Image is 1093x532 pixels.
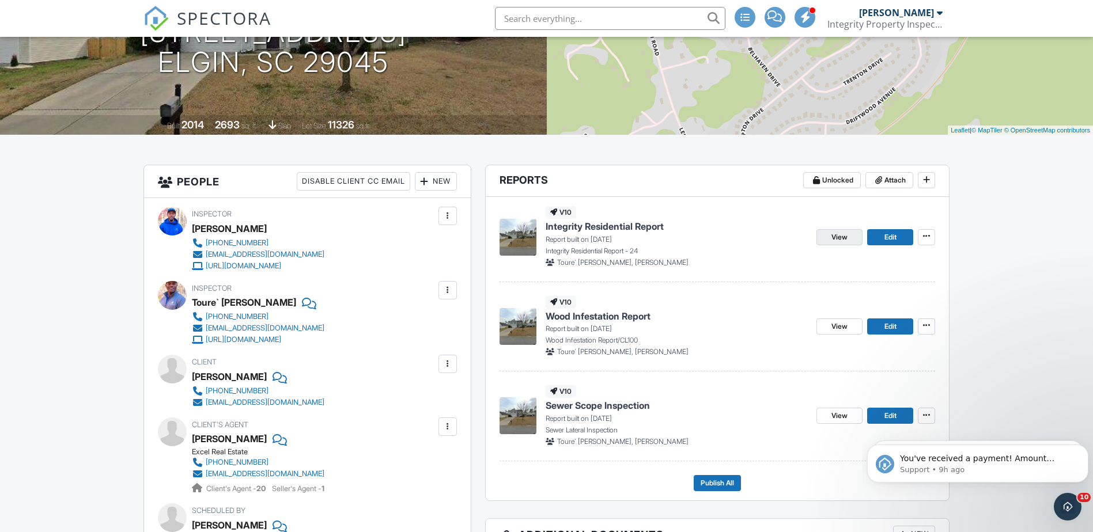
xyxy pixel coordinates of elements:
[495,7,725,30] input: Search everything...
[192,334,324,345] a: [URL][DOMAIN_NAME]
[206,238,268,248] div: [PHONE_NUMBER]
[278,121,291,130] span: slab
[322,484,324,493] strong: 1
[206,324,324,333] div: [EMAIL_ADDRESS][DOMAIN_NAME]
[192,294,296,311] div: Toure` [PERSON_NAME]
[356,121,370,130] span: sq.ft.
[206,250,324,259] div: [EMAIL_ADDRESS][DOMAIN_NAME]
[192,457,324,468] a: [PHONE_NUMBER]
[1077,493,1091,502] span: 10
[192,420,248,429] span: Client's Agent
[827,18,943,30] div: Integrity Property Inspections LLC
[302,121,326,130] span: Lot Size
[241,121,258,130] span: sq. ft.
[256,484,266,493] strong: 20
[206,398,324,407] div: [EMAIL_ADDRESS][DOMAIN_NAME]
[192,506,245,515] span: Scheduled By
[859,7,934,18] div: [PERSON_NAME]
[192,358,217,366] span: Client
[206,312,268,321] div: [PHONE_NUMBER]
[971,127,1003,134] a: © MapTiler
[272,484,324,493] span: Seller's Agent -
[206,386,268,396] div: [PHONE_NUMBER]
[297,172,410,191] div: Disable Client CC Email
[192,468,324,480] a: [EMAIL_ADDRESS][DOMAIN_NAME]
[167,121,180,130] span: Built
[192,368,267,385] div: [PERSON_NAME]
[192,311,324,322] a: [PHONE_NUMBER]
[206,261,281,271] div: [URL][DOMAIN_NAME]
[206,484,267,493] span: Client's Agent -
[1054,493,1081,520] iframe: Intercom live chat
[415,172,457,191] div: New
[192,322,324,334] a: [EMAIL_ADDRESS][DOMAIN_NAME]
[140,17,407,78] h1: [STREET_ADDRESS] Elgin, SC 29045
[192,284,232,292] span: Inspector
[192,260,324,272] a: [URL][DOMAIN_NAME]
[1004,127,1090,134] a: © OpenStreetMap contributors
[192,237,324,249] a: [PHONE_NUMBER]
[143,6,169,31] img: The Best Home Inspection Software - Spectora
[206,335,281,344] div: [URL][DOMAIN_NAME]
[192,447,334,457] div: Excel Real Estate
[181,119,204,131] div: 2014
[328,119,354,131] div: 11326
[206,469,324,478] div: [EMAIL_ADDRESS][DOMAIN_NAME]
[192,397,324,408] a: [EMAIL_ADDRESS][DOMAIN_NAME]
[206,458,268,467] div: [PHONE_NUMBER]
[192,249,324,260] a: [EMAIL_ADDRESS][DOMAIN_NAME]
[192,385,324,397] a: [PHONE_NUMBER]
[948,126,1093,135] div: |
[192,430,267,447] a: [PERSON_NAME]
[144,165,471,198] h3: People
[192,220,267,237] div: [PERSON_NAME]
[37,44,211,55] p: Message from Support, sent 9h ago
[951,127,970,134] a: Leaflet
[143,16,271,40] a: SPECTORA
[863,420,1093,501] iframe: Intercom notifications message
[177,6,271,30] span: SPECTORA
[192,210,232,218] span: Inspector
[215,119,240,131] div: 2693
[37,33,206,157] span: You've received a payment! Amount $577.95 Fee $0.00 Net $577.95 Transaction # pi_3SCVcVK7snlDGpRF...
